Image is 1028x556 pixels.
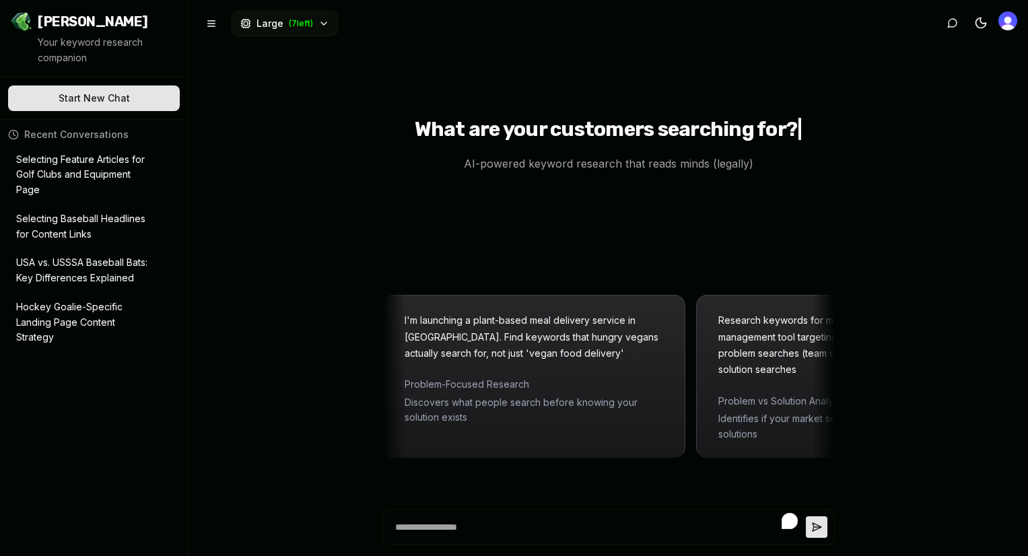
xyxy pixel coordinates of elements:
[8,147,180,203] button: Selecting Feature Articles for Golf Clubs and Equipment Page
[8,294,180,351] button: Hockey Goalie-Specific Landing Page Content Strategy
[16,300,153,345] p: Hockey Goalie-Specific Landing Page Content Strategy
[8,85,180,111] button: Start New Chat
[59,92,130,105] span: Start New Chat
[411,395,669,425] span: Discovers what people search before knowing your solution exists
[411,314,664,359] span: I'm launching a plant-based meal delivery service in [GEOGRAPHIC_DATA]. Find keywords that hungry...
[998,11,1017,30] button: Open user button
[289,18,313,29] span: ( 7 left)
[453,155,764,172] p: AI-powered keyword research that reads minds (legally)
[256,17,283,30] span: Large
[8,250,180,291] button: USA vs. USSSA Baseball Bats: Key Differences Explained
[724,411,983,442] span: Identifies if your market searches for problems or solutions
[16,152,153,198] p: Selecting Feature Articles for Golf Clubs and Equipment Page
[38,35,177,66] p: Your keyword research companion
[998,11,1017,30] img: Lauren Sauser
[16,211,153,242] p: Selecting Baseball Headlines for Content Links
[415,117,802,144] h1: What are your customers searching for?
[11,11,32,32] img: Jello SEO Logo
[724,394,983,409] span: Problem vs Solution Analysis
[24,128,129,141] span: Recent Conversations
[797,117,802,141] span: |
[232,11,338,36] button: Large(7left)
[411,377,669,392] span: Problem-Focused Research
[16,255,153,286] p: USA vs. USSSA Baseball Bats: Key Differences Explained
[724,314,975,375] span: Research keywords for my new SAAS project management tool targeting remote teams. Show me both pr...
[390,510,806,545] textarea: To enrich screen reader interactions, please activate Accessibility in Grammarly extension settings
[38,12,148,31] span: [PERSON_NAME]
[8,206,180,248] button: Selecting Baseball Headlines for Content Links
